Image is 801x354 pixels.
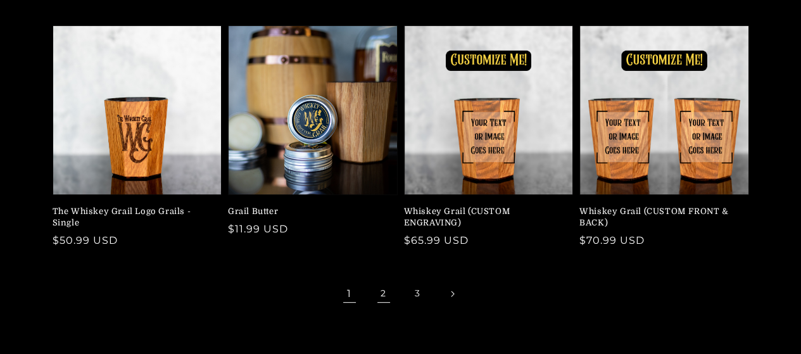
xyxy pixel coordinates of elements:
[404,280,432,308] a: Page 3
[336,280,363,308] span: Page 1
[228,206,390,217] a: Grail Butter
[438,280,466,308] a: Next page
[53,280,749,308] nav: Pagination
[53,206,215,229] a: The Whiskey Grail Logo Grails - Single
[404,206,566,229] a: Whiskey Grail (CUSTOM ENGRAVING)
[579,206,741,229] a: Whiskey Grail (CUSTOM FRONT & BACK)
[370,280,398,308] a: Page 2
